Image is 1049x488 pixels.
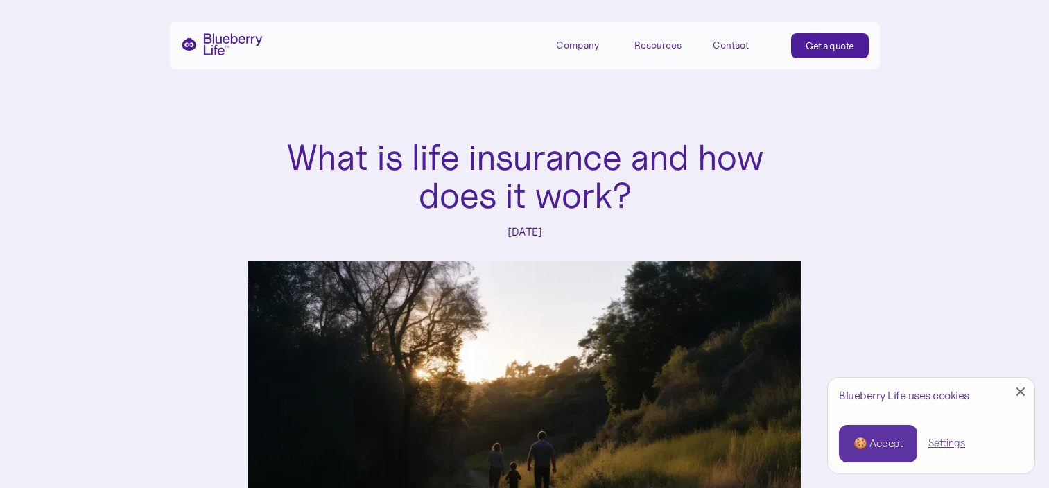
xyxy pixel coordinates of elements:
[928,436,965,451] a: Settings
[713,40,749,51] div: Contact
[508,225,541,238] div: [DATE]
[181,33,263,55] a: home
[634,33,697,56] div: Resources
[853,436,903,451] div: 🍪 Accept
[556,40,599,51] div: Company
[713,33,775,56] a: Contact
[806,39,854,53] div: Get a quote
[556,33,618,56] div: Company
[839,425,917,462] a: 🍪 Accept
[791,33,869,58] a: Get a quote
[1007,378,1034,406] a: Close Cookie Popup
[634,40,682,51] div: Resources
[839,389,1023,402] div: Blueberry Life uses cookies
[248,139,802,214] h1: What is life insurance and how does it work?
